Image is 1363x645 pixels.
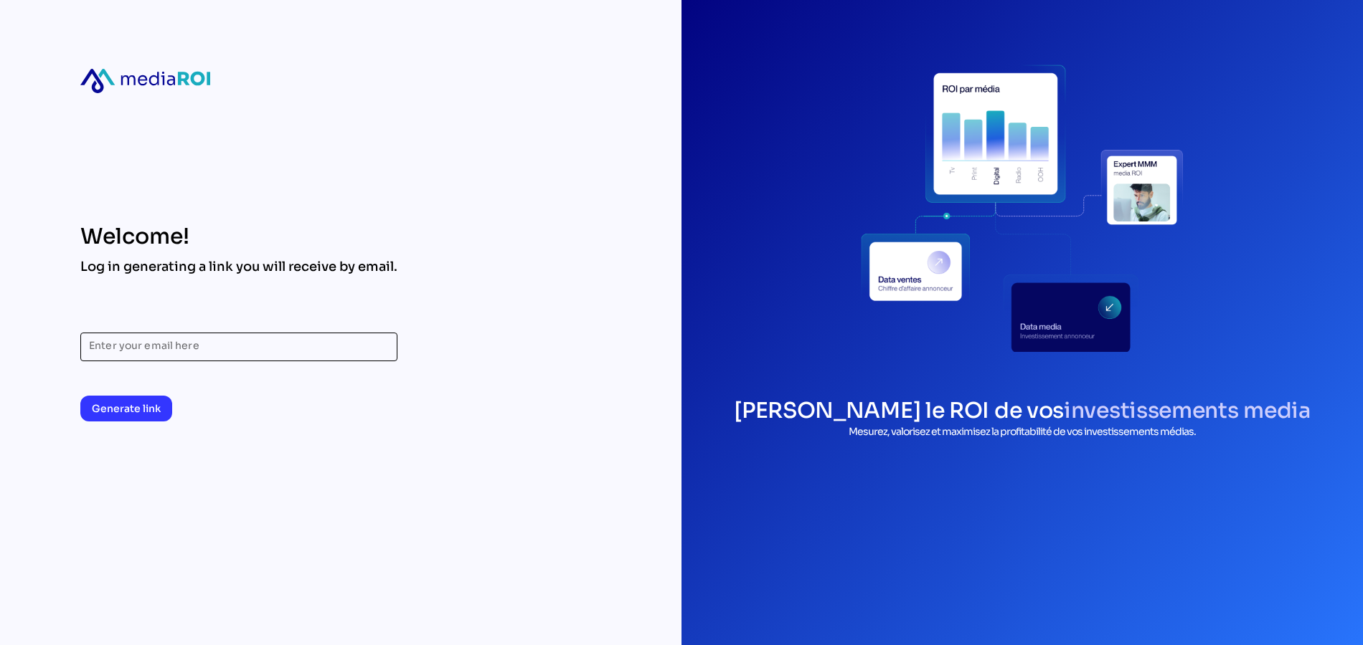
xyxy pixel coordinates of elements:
[89,333,389,361] input: Enter your email here
[734,424,1311,439] p: Mesurez, valorisez et maximisez la profitabilité de vos investissements médias.
[1064,397,1311,424] span: investissements media
[80,258,397,275] div: Log in generating a link you will receive by email.
[92,400,161,417] span: Generate link
[80,69,210,93] div: mediaroi
[80,224,397,249] div: Welcome!
[734,397,1311,424] h1: [PERSON_NAME] le ROI de vos
[861,46,1184,368] div: login
[80,396,172,421] button: Generate link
